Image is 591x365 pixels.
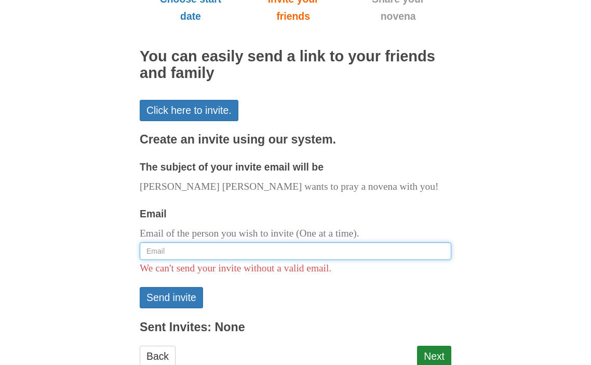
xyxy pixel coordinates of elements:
p: Email of the person you wish to invite (One at a time). [140,225,451,242]
p: [PERSON_NAME] [PERSON_NAME] wants to pray a novena with you! [140,178,451,195]
span: We can't send your invite without a valid email. [140,263,331,273]
h3: Sent Invites: None [140,321,451,334]
input: Email [140,242,451,260]
h2: You can easily send a link to your friends and family [140,48,451,82]
label: Email [140,205,167,223]
button: Send invite [140,287,203,308]
label: The subject of your invite email will be [140,159,324,176]
a: Click here to invite. [140,100,238,121]
h3: Create an invite using our system. [140,133,451,147]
